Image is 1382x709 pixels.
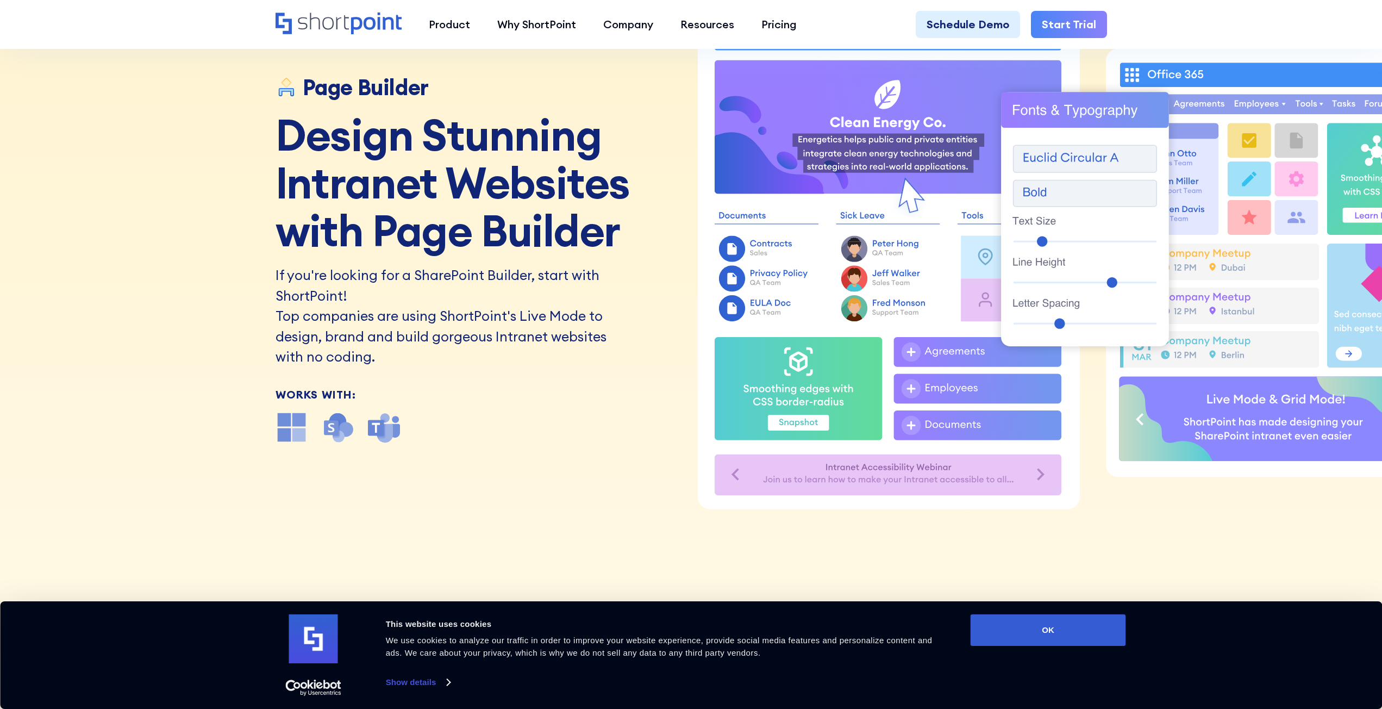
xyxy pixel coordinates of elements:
p: Top companies are using ShortPoint's Live Mode to design, brand and build gorgeous Intranet websi... [276,306,612,368]
div: This website uses cookies [386,618,946,631]
a: Usercentrics Cookiebot - opens in a new window [266,680,361,696]
a: Show details [386,674,450,691]
div: Product [429,16,470,33]
a: Company [590,11,667,38]
div: Page Builder [303,75,429,100]
div: Works With: [276,389,683,400]
div: Resources [680,16,734,33]
a: Home [276,13,402,36]
div: Company [603,16,653,33]
iframe: Chat Widget [1186,583,1382,709]
a: Start Trial [1031,11,1107,38]
a: Why ShortPoint [484,11,590,38]
img: SharePoint icon [322,411,354,444]
a: Product [415,11,484,38]
img: microsoft office icon [276,411,308,444]
div: Pricing [761,16,797,33]
h2: If you're looking for a SharePoint Builder, start with ShortPoint! [276,265,612,306]
a: Resources [667,11,748,38]
h1: Design Stunning Intranet Websites with Page Builder [276,111,683,254]
img: microsoft teams icon [368,411,401,444]
button: OK [971,614,1126,646]
img: logo [289,614,338,663]
a: Pricing [748,11,810,38]
span: We use cookies to analyze our traffic in order to improve your website experience, provide social... [386,636,933,657]
a: Schedule Demo [916,11,1020,38]
div: Why ShortPoint [497,16,576,33]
